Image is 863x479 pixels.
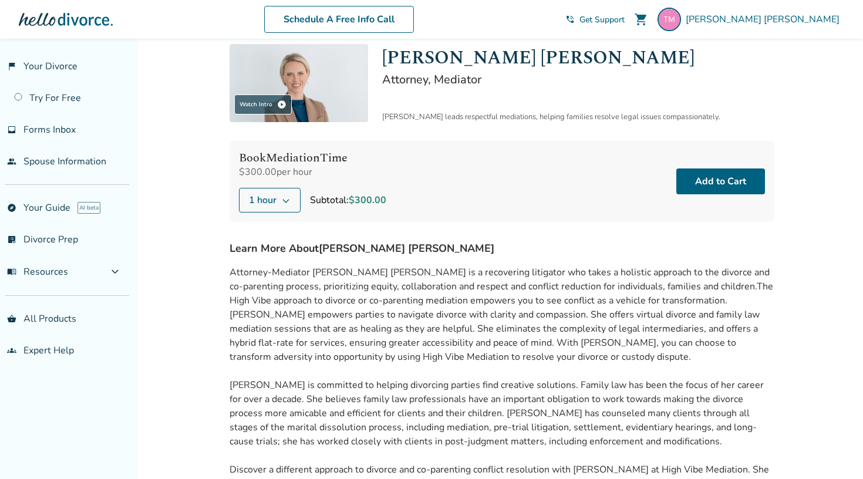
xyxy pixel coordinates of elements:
span: AI beta [77,202,100,214]
button: 1 hour [239,188,301,212]
button: Add to Cart [676,168,765,194]
span: Resources [7,265,68,278]
span: [PERSON_NAME] is committed to helping divorcing parties find creative solutions. Family law has b... [230,379,764,448]
span: explore [7,203,16,212]
a: Schedule A Free Info Call [264,6,414,33]
a: phone_in_talkGet Support [565,14,625,25]
span: groups [7,346,16,355]
span: expand_more [108,265,122,279]
div: Subtotal: [310,193,386,207]
div: $300.00 per hour [239,166,386,178]
span: menu_book [7,267,16,276]
span: play_circle [277,100,286,109]
img: Melissa Wheeler Hoff [230,44,368,122]
h4: Book Mediation Time [239,150,386,166]
span: Forms Inbox [23,123,76,136]
span: Attorney-Mediator [PERSON_NAME] [PERSON_NAME] is a recovering litigator who takes a holistic appr... [230,266,770,293]
iframe: Chat Widget [804,423,863,479]
span: $300.00 [349,194,386,207]
span: phone_in_talk [565,15,575,24]
span: inbox [7,125,16,134]
h2: Attorney, Mediator [382,72,774,87]
span: 1 hour [249,193,277,207]
span: list_alt_check [7,235,16,244]
span: The High Vibe approach to divorce or co-parenting mediation empowers you to see conflict as a veh... [230,280,773,363]
span: [PERSON_NAME] [PERSON_NAME] [686,13,844,26]
img: terrimarko11@aol.com [658,8,681,31]
span: shopping_cart [634,12,648,26]
span: shopping_basket [7,314,16,323]
div: Watch Intro [234,95,292,114]
div: [PERSON_NAME] leads respectful mediations, helping families resolve legal issues compassionately. [382,112,774,122]
span: flag_2 [7,62,16,71]
h4: Learn More About [PERSON_NAME] [PERSON_NAME] [230,241,774,256]
span: Get Support [579,14,625,25]
span: people [7,157,16,166]
h1: [PERSON_NAME] [PERSON_NAME] [382,44,774,72]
